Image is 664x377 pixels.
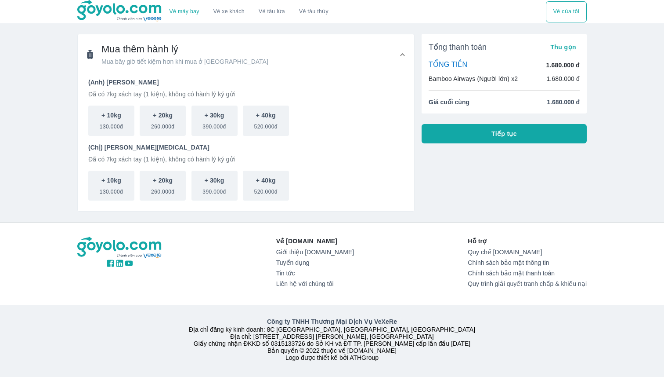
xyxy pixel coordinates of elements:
p: + 10kg [101,111,121,120]
img: logo [77,237,162,259]
p: + 20kg [153,111,173,120]
div: Mua thêm hành lýMua bây giờ tiết kiệm hơn khi mua ở [GEOGRAPHIC_DATA] [78,75,414,211]
p: + 40kg [256,111,276,120]
p: Công ty TNHH Thương Mại Dịch Vụ VeXeRe [79,317,585,326]
button: + 40kg520.000đ [243,171,289,201]
p: Bamboo Airways (Người lớn) x2 [429,74,518,83]
button: + 20kg260.000đ [140,106,186,136]
button: Vé của tôi [546,1,587,22]
span: 520.000đ [254,120,278,130]
p: Về [DOMAIN_NAME] [276,237,354,245]
p: TỔNG TIỀN [429,60,467,70]
button: + 10kg130.000đ [88,171,134,201]
div: Mua thêm hành lýMua bây giờ tiết kiệm hơn khi mua ở [GEOGRAPHIC_DATA] [78,34,414,75]
a: Vé xe khách [213,8,245,15]
a: Chính sách bảo mật thanh toán [468,270,587,277]
a: Tuyển dụng [276,259,354,266]
span: 520.000đ [254,185,278,195]
p: (Chị) [PERSON_NAME][MEDICAL_DATA] [88,143,404,152]
button: Tiếp tục [422,124,587,143]
a: Giới thiệu [DOMAIN_NAME] [276,249,354,256]
span: Mua thêm hành lý [101,43,268,55]
span: 260.000đ [151,185,174,195]
a: Chính sách bảo mật thông tin [468,259,587,266]
p: 1.680.000 đ [546,61,580,70]
div: scrollable baggage options [88,106,404,136]
p: + 10kg [101,176,121,185]
a: Vé tàu lửa [252,1,292,22]
div: Địa chỉ đăng ký kinh doanh: 8C [GEOGRAPHIC_DATA], [GEOGRAPHIC_DATA], [GEOGRAPHIC_DATA] Địa chỉ: [... [72,317,592,361]
span: 130.000đ [100,120,123,130]
div: scrollable baggage options [88,171,404,201]
button: + 40kg520.000đ [243,106,289,136]
p: 1.680.000 đ [546,74,580,83]
p: + 30kg [205,111,224,120]
a: Quy chế [DOMAIN_NAME] [468,249,587,256]
span: 390.000đ [202,120,226,130]
p: (Anh) [PERSON_NAME] [88,78,404,87]
span: 390.000đ [202,185,226,195]
div: choose transportation mode [546,1,587,22]
p: + 20kg [153,176,173,185]
p: + 30kg [205,176,224,185]
span: 1.680.000 đ [547,98,580,106]
p: Đã có 7kg xách tay (1 kiện), không có hành lý ký gửi [88,90,404,99]
p: + 40kg [256,176,276,185]
span: Tiếp tục [491,129,517,138]
button: + 10kg130.000đ [88,106,134,136]
button: + 30kg390.000đ [191,171,238,201]
span: Giá cuối cùng [429,98,469,106]
a: Quy trình giải quyết tranh chấp & khiếu nại [468,280,587,287]
p: Hỗ trợ [468,237,587,245]
button: + 30kg390.000đ [191,106,238,136]
span: 130.000đ [100,185,123,195]
span: Tổng thanh toán [429,42,487,52]
button: Vé tàu thủy [292,1,336,22]
div: choose transportation mode [162,1,336,22]
a: Liên hệ với chúng tôi [276,280,354,287]
a: Vé máy bay [170,8,199,15]
p: Đã có 7kg xách tay (1 kiện), không có hành lý ký gửi [88,155,404,164]
span: 260.000đ [151,120,174,130]
a: Tin tức [276,270,354,277]
button: + 20kg260.000đ [140,171,186,201]
span: Mua bây giờ tiết kiệm hơn khi mua ở [GEOGRAPHIC_DATA] [101,57,268,66]
button: Thu gọn [547,41,580,53]
span: Thu gọn [550,44,576,51]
